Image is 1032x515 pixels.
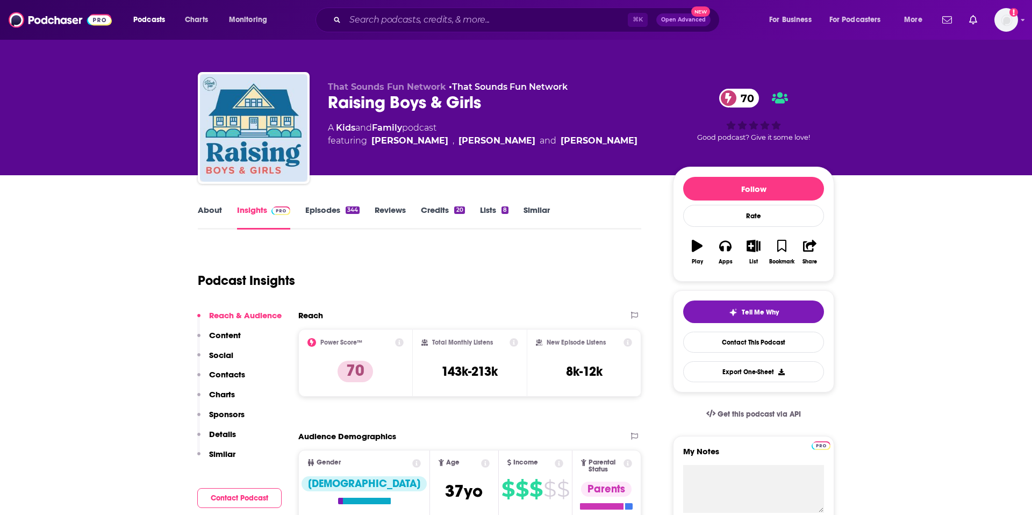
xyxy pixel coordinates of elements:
[749,259,758,265] div: List
[796,233,824,271] button: Share
[683,205,824,227] div: Rate
[336,123,355,133] a: Kids
[328,82,446,92] span: That Sounds Fun Network
[683,332,824,353] a: Contact This Podcast
[683,446,824,465] label: My Notes
[543,481,556,498] span: $
[673,82,834,148] div: 70Good podcast? Give it some love!
[326,8,730,32] div: Search podcasts, credits, & more...
[557,481,569,498] span: $
[209,429,236,439] p: Details
[829,12,881,27] span: For Podcasters
[742,308,779,317] span: Tell Me Why
[683,361,824,382] button: Export One-Sheet
[197,310,282,330] button: Reach & Audience
[198,205,222,230] a: About
[237,205,290,230] a: InsightsPodchaser Pro
[719,259,733,265] div: Apps
[547,339,606,346] h2: New Episode Listens
[229,12,267,27] span: Monitoring
[449,82,568,92] span: •
[698,401,809,427] a: Get this podcast via API
[561,134,637,147] div: [PERSON_NAME]
[200,74,307,182] img: Raising Boys & Girls
[769,259,794,265] div: Bookmark
[683,233,711,271] button: Play
[209,310,282,320] p: Reach & Audience
[762,11,825,28] button: open menu
[719,89,759,108] a: 70
[697,133,810,141] span: Good podcast? Give it some love!
[501,481,514,498] span: $
[320,339,362,346] h2: Power Score™
[453,134,454,147] span: ,
[480,205,508,230] a: Lists8
[515,481,528,498] span: $
[221,11,281,28] button: open menu
[421,205,464,230] a: Credits20
[209,330,241,340] p: Content
[802,259,817,265] div: Share
[375,205,406,230] a: Reviews
[9,10,112,30] img: Podchaser - Follow, Share and Rate Podcasts
[317,459,341,466] span: Gender
[524,205,550,230] a: Similar
[432,339,493,346] h2: Total Monthly Listens
[197,389,235,409] button: Charts
[454,206,464,214] div: 20
[371,134,448,147] div: [PERSON_NAME]
[656,13,711,26] button: Open AdvancedNew
[209,350,233,360] p: Social
[730,89,759,108] span: 70
[812,441,830,450] img: Podchaser Pro
[589,459,622,473] span: Parental Status
[740,233,768,271] button: List
[305,205,360,230] a: Episodes344
[133,12,165,27] span: Podcasts
[198,273,295,289] h1: Podcast Insights
[711,233,739,271] button: Apps
[271,206,290,215] img: Podchaser Pro
[628,13,648,27] span: ⌘ K
[692,259,703,265] div: Play
[338,361,373,382] p: 70
[197,330,241,350] button: Content
[529,481,542,498] span: $
[209,369,245,380] p: Contacts
[126,11,179,28] button: open menu
[691,6,711,17] span: New
[812,440,830,450] a: Pro website
[661,17,706,23] span: Open Advanced
[683,177,824,201] button: Follow
[197,429,236,449] button: Details
[328,121,637,147] div: A podcast
[501,206,508,214] div: 8
[445,481,483,502] span: 37 yo
[769,12,812,27] span: For Business
[178,11,214,28] a: Charts
[328,134,637,147] span: featuring
[302,476,427,491] div: [DEMOGRAPHIC_DATA]
[994,8,1018,32] span: Logged in as ldigiovine
[683,301,824,323] button: tell me why sparkleTell Me Why
[197,449,235,469] button: Similar
[768,233,795,271] button: Bookmark
[458,134,535,147] div: [PERSON_NAME]
[209,449,235,459] p: Similar
[938,11,956,29] a: Show notifications dropdown
[904,12,922,27] span: More
[994,8,1018,32] button: Show profile menu
[441,363,498,380] h3: 143k-213k
[197,488,282,508] button: Contact Podcast
[446,459,460,466] span: Age
[209,409,245,419] p: Sponsors
[185,12,208,27] span: Charts
[965,11,981,29] a: Show notifications dropdown
[346,206,360,214] div: 344
[581,482,632,497] div: Parents
[197,409,245,429] button: Sponsors
[298,310,323,320] h2: Reach
[452,82,568,92] a: That Sounds Fun Network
